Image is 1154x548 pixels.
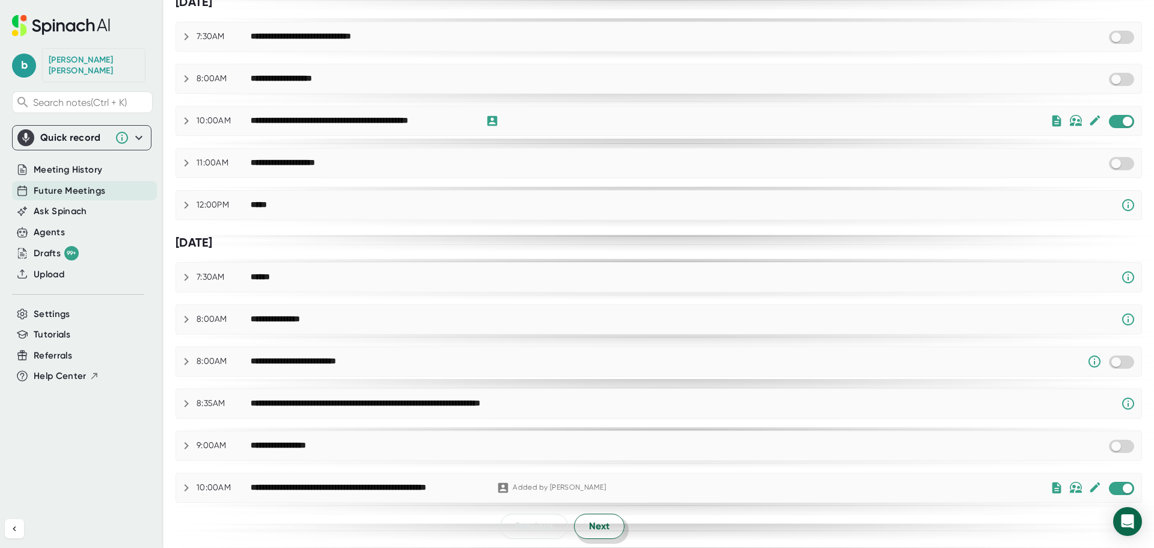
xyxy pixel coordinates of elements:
[34,349,72,363] button: Referrals
[589,519,609,534] span: Next
[49,55,139,76] div: Brady Rowe
[1121,270,1135,285] svg: Spinach requires a video conference link.
[1069,115,1082,127] img: internal-only.bf9814430b306fe8849ed4717edd4846.svg
[64,246,79,260] div: 99+
[500,514,568,539] button: Previous
[197,398,251,409] div: 8:35AM
[34,246,79,260] button: Drafts 99+
[197,272,251,283] div: 7:30AM
[574,514,624,539] button: Next
[197,482,251,493] div: 10:00AM
[197,158,251,168] div: 11:00AM
[1087,354,1102,369] svg: Someone has manually disabled Spinach from this meeting.
[513,483,606,492] div: Added by [PERSON_NAME]
[1113,507,1142,536] div: Open Intercom Messenger
[1121,396,1135,411] svg: Spinach requires a video conference link.
[34,307,70,321] button: Settings
[34,268,64,282] button: Upload
[33,97,149,108] span: Search notes (Ctrl + K)
[197,31,251,42] div: 7:30AM
[34,246,79,260] div: Drafts
[515,519,553,534] span: Previous
[1121,312,1135,327] svg: Spinach requires a video conference link.
[5,519,24,538] button: Collapse sidebar
[34,328,70,342] button: Tutorials
[197,314,251,325] div: 8:00AM
[1121,198,1135,212] svg: Spinach requires a video conference link.
[34,369,87,383] span: Help Center
[34,369,99,383] button: Help Center
[176,235,1142,250] div: [DATE]
[197,356,251,367] div: 8:00AM
[1069,482,1082,494] img: internal-only.bf9814430b306fe8849ed4717edd4846.svg
[34,205,87,218] button: Ask Spinach
[34,226,65,239] button: Agents
[197,200,251,211] div: 12:00PM
[197,73,251,84] div: 8:00AM
[17,126,146,150] div: Quick record
[12,54,36,78] span: b
[34,163,102,177] button: Meeting History
[197,115,251,126] div: 10:00AM
[197,440,251,451] div: 9:00AM
[40,132,109,144] div: Quick record
[34,184,105,198] button: Future Meetings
